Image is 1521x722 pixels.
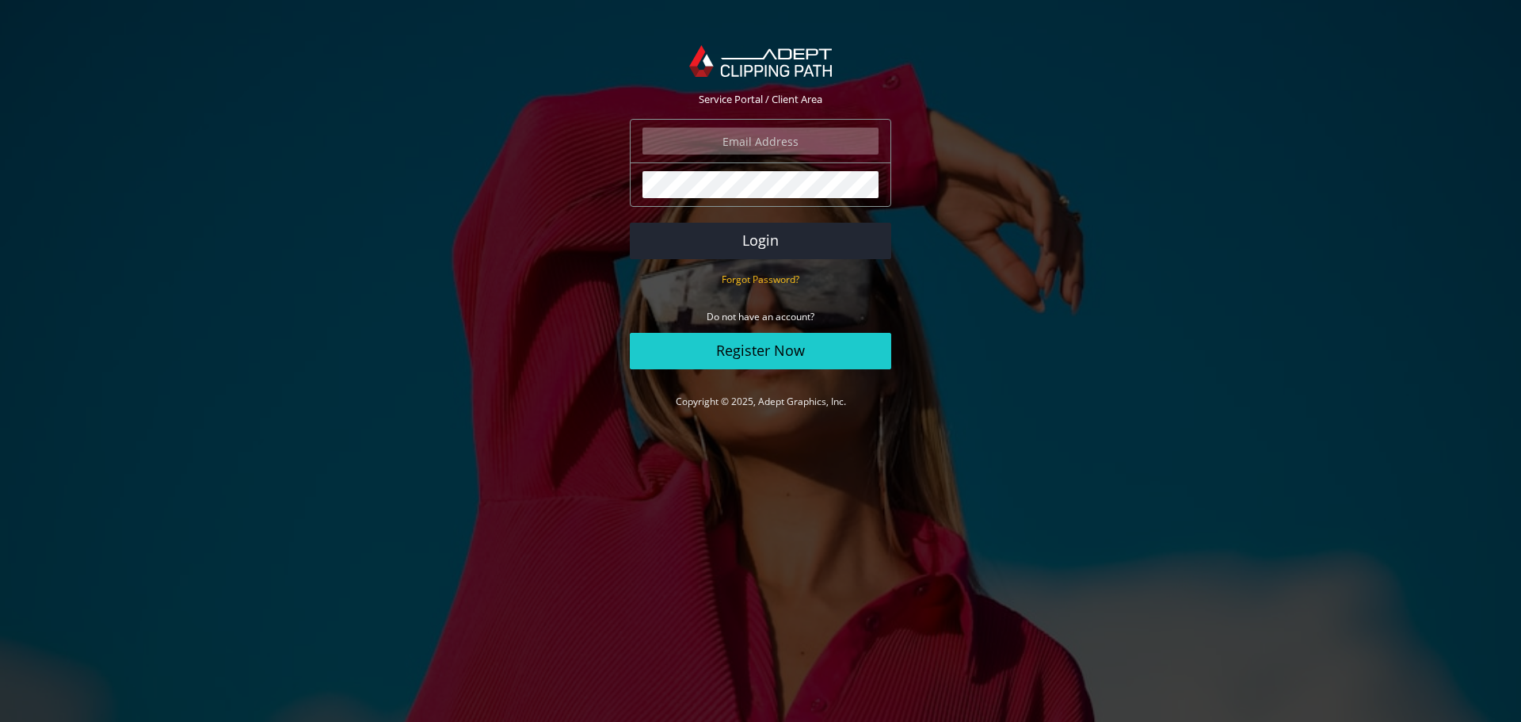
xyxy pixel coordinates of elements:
img: Adept Graphics [689,45,831,77]
small: Do not have an account? [707,310,814,323]
button: Login [630,223,891,259]
a: Register Now [630,333,891,369]
input: Email Address [642,128,879,155]
span: Service Portal / Client Area [699,92,822,106]
a: Copyright © 2025, Adept Graphics, Inc. [676,395,846,408]
a: Forgot Password? [722,272,799,286]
